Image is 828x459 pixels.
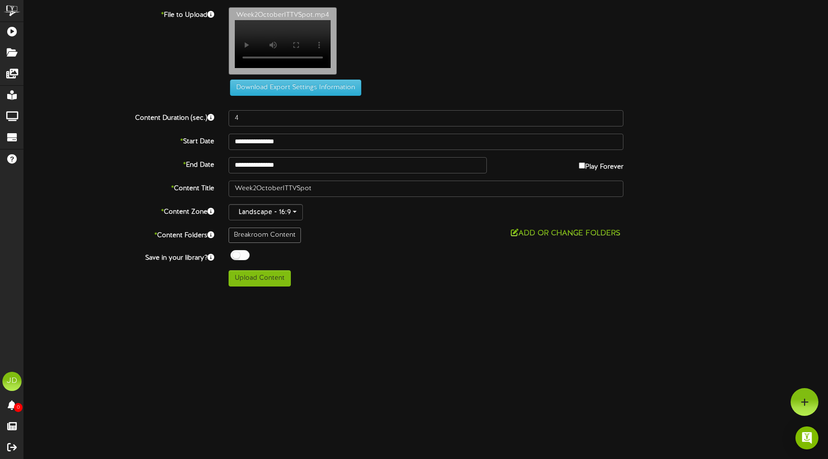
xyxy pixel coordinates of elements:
[795,426,818,449] div: Open Intercom Messenger
[230,80,361,96] button: Download Export Settings Information
[17,181,221,194] label: Content Title
[17,134,221,147] label: Start Date
[579,162,585,169] input: Play Forever
[508,228,623,240] button: Add or Change Folders
[229,270,291,287] button: Upload Content
[579,157,623,172] label: Play Forever
[17,204,221,217] label: Content Zone
[229,204,303,220] button: Landscape - 16:9
[235,20,331,68] video: Your browser does not support HTML5 video.
[17,110,221,123] label: Content Duration (sec.)
[17,228,221,241] label: Content Folders
[229,181,623,197] input: Title of this Content
[17,250,221,263] label: Save in your library?
[2,372,22,391] div: JD
[229,228,301,243] div: Breakroom Content
[17,7,221,20] label: File to Upload
[14,403,23,412] span: 0
[17,157,221,170] label: End Date
[225,84,361,91] a: Download Export Settings Information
